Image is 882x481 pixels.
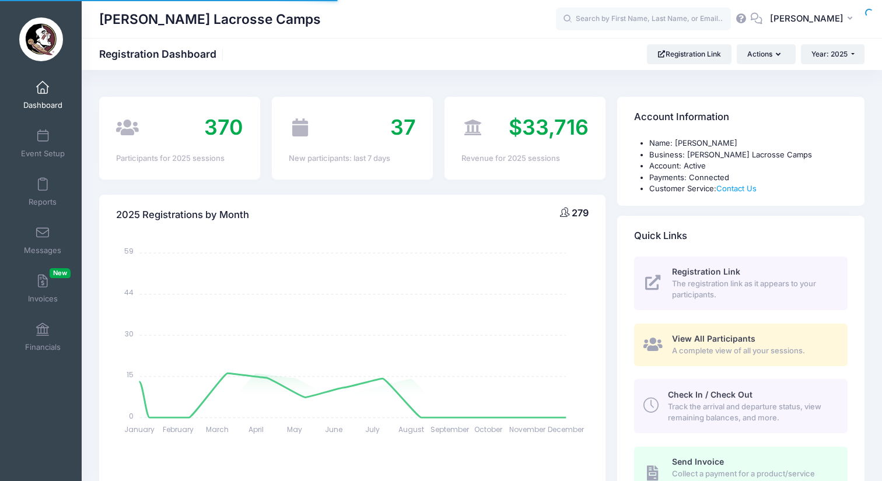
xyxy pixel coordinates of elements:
tspan: July [365,424,380,434]
span: 37 [390,114,416,140]
a: Event Setup [15,123,71,164]
button: Actions [737,44,795,64]
a: InvoicesNew [15,268,71,309]
span: Year: 2025 [811,50,848,58]
tspan: December [548,424,585,434]
tspan: May [287,424,302,434]
img: Sara Tisdale Lacrosse Camps [19,17,63,61]
span: Dashboard [23,100,62,110]
h4: Quick Links [634,219,687,252]
div: New participants: last 7 days [289,153,416,164]
input: Search by First Name, Last Name, or Email... [556,8,731,31]
span: View All Participants [672,333,755,343]
a: View All Participants A complete view of all your sessions. [634,324,848,366]
span: Check In / Check Out [668,389,752,399]
li: Business: [PERSON_NAME] Lacrosse Camps [649,149,848,161]
span: $33,716 [509,114,589,140]
a: Dashboard [15,75,71,115]
a: Registration Link The registration link as it appears to your participants. [634,257,848,310]
h1: Registration Dashboard [99,48,226,60]
tspan: November [509,424,546,434]
li: Account: Active [649,160,848,172]
a: Contact Us [716,184,757,193]
tspan: 0 [129,410,134,420]
span: [PERSON_NAME] [770,12,843,25]
span: 370 [204,114,243,140]
h1: [PERSON_NAME] Lacrosse Camps [99,6,321,33]
span: Invoices [28,294,58,304]
tspan: October [475,424,503,434]
tspan: September [430,424,470,434]
tspan: 15 [127,370,134,380]
a: Messages [15,220,71,261]
tspan: February [163,424,194,434]
tspan: 59 [125,246,134,256]
span: Messages [24,245,61,255]
tspan: August [398,424,424,434]
span: Reports [29,197,57,207]
h4: 2025 Registrations by Month [116,198,249,231]
span: New [50,268,71,278]
span: Financials [25,342,61,352]
span: Send Invoice [672,457,724,466]
span: A complete view of all your sessions. [672,345,834,357]
li: Name: [PERSON_NAME] [649,138,848,149]
tspan: April [249,424,264,434]
li: Payments: Connected [649,172,848,184]
tspan: June [325,424,342,434]
li: Customer Service: [649,183,848,195]
button: Year: 2025 [801,44,864,64]
button: [PERSON_NAME] [762,6,864,33]
a: Reports [15,171,71,212]
span: Event Setup [21,149,65,159]
h4: Account Information [634,101,729,134]
span: Registration Link [672,266,740,276]
tspan: 30 [125,328,134,338]
div: Revenue for 2025 sessions [461,153,589,164]
tspan: 44 [125,287,134,297]
span: The registration link as it appears to your participants. [672,278,834,301]
tspan: January [125,424,155,434]
div: Participants for 2025 sessions [116,153,243,164]
span: 279 [572,207,589,219]
span: Track the arrival and departure status, view remaining balances, and more. [668,401,834,424]
a: Financials [15,317,71,357]
a: Check In / Check Out Track the arrival and departure status, view remaining balances, and more. [634,379,848,433]
tspan: March [206,424,229,434]
a: Registration Link [647,44,731,64]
